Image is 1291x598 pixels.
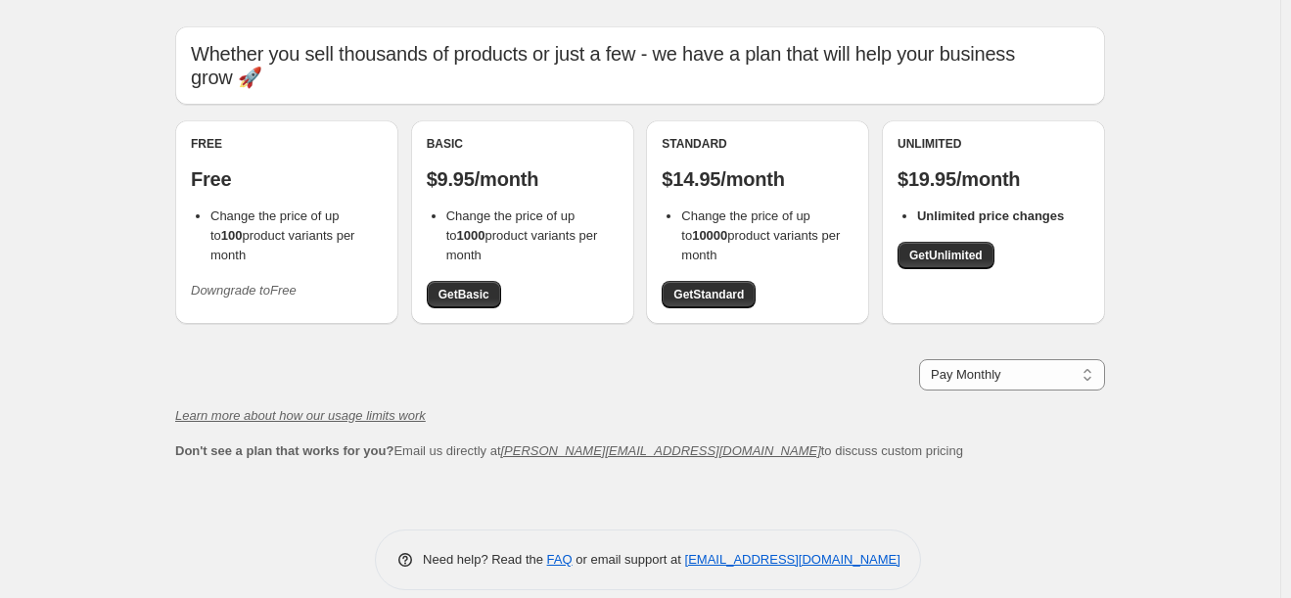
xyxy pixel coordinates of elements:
[210,208,354,262] span: Change the price of up to product variants per month
[191,136,383,152] div: Free
[662,281,756,308] a: GetStandard
[547,552,573,567] a: FAQ
[191,42,1089,89] p: Whether you sell thousands of products or just a few - we have a plan that will help your busines...
[427,281,501,308] a: GetBasic
[898,136,1089,152] div: Unlimited
[898,242,994,269] a: GetUnlimited
[573,552,685,567] span: or email support at
[221,228,243,243] b: 100
[438,287,489,302] span: Get Basic
[427,136,619,152] div: Basic
[898,167,1089,191] p: $19.95/month
[446,208,598,262] span: Change the price of up to product variants per month
[662,136,853,152] div: Standard
[457,228,485,243] b: 1000
[191,167,383,191] p: Free
[191,283,297,298] i: Downgrade to Free
[673,287,744,302] span: Get Standard
[175,408,426,423] a: Learn more about how our usage limits work
[917,208,1064,223] b: Unlimited price changes
[427,167,619,191] p: $9.95/month
[423,552,547,567] span: Need help? Read the
[685,552,900,567] a: [EMAIL_ADDRESS][DOMAIN_NAME]
[175,443,393,458] b: Don't see a plan that works for you?
[662,167,853,191] p: $14.95/month
[681,208,840,262] span: Change the price of up to product variants per month
[692,228,727,243] b: 10000
[175,443,963,458] span: Email us directly at to discuss custom pricing
[501,443,821,458] a: [PERSON_NAME][EMAIL_ADDRESS][DOMAIN_NAME]
[909,248,983,263] span: Get Unlimited
[179,275,308,306] button: Downgrade toFree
